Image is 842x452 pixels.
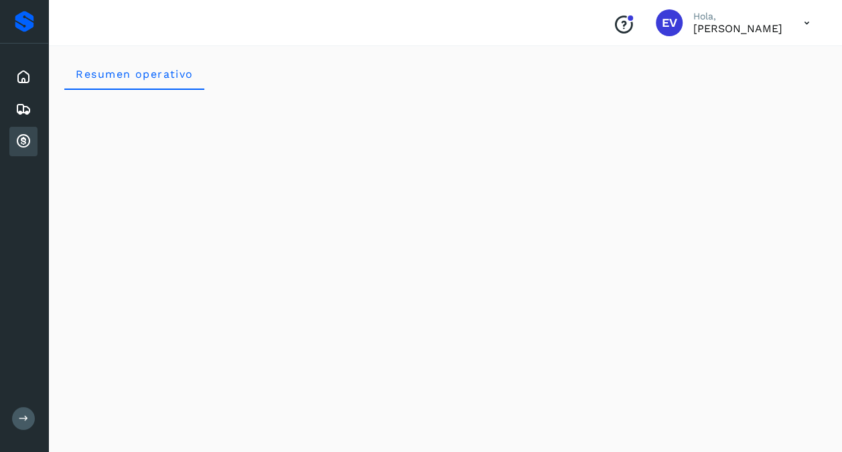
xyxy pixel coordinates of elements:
[9,95,38,124] div: Embarques
[693,22,782,35] p: Elizabet Villalobos Reynoso
[693,11,782,22] p: Hola,
[9,127,38,156] div: Cuentas por cobrar
[75,68,194,80] span: Resumen operativo
[9,62,38,92] div: Inicio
